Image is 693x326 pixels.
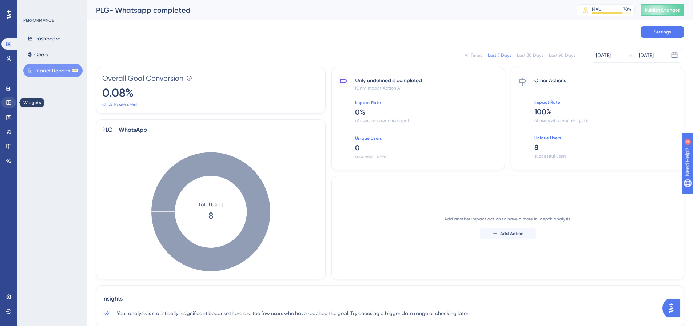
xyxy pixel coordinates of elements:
[208,210,213,221] tspan: 8
[534,142,678,152] span: 8
[645,7,680,13] span: Publish Changes
[102,85,319,100] span: 0.08 %
[355,154,499,159] span: successful users
[534,153,678,159] span: successful users
[102,73,183,83] span: Overall Goal Conversion
[480,228,536,239] button: Add Action
[355,143,499,153] span: 0
[654,29,671,35] span: Settings
[355,107,499,117] span: 0 %
[534,135,678,141] span: Unique Users
[534,118,678,123] span: of users who reached goal
[596,51,611,60] div: [DATE]
[662,297,684,319] iframe: UserGuiding AI Assistant Launcher
[117,309,469,318] span: Your analysis is statistically insignificant because there are too few users who have reached the...
[488,52,511,58] div: Last 7 Days
[51,4,53,9] div: 4
[534,99,678,105] span: Impact Rate
[72,69,78,72] div: BETA
[355,85,499,91] span: (Only Impact Action A)
[23,48,52,61] button: Goals
[355,76,366,85] span: Only
[198,202,223,207] tspan: Total Users
[355,100,499,106] span: Impact Rate
[23,32,65,45] button: Dashboard
[444,216,571,222] span: Add another impact action to have a more in-depth analysis.
[517,52,543,58] div: Last 30 Days
[465,52,482,58] div: All Times
[641,26,684,38] button: Settings
[23,64,83,77] button: Impact ReportsBETA
[17,2,45,11] span: Need Help?
[96,5,558,15] div: PLG- Whatsapp completed
[500,231,523,236] span: Add Action
[23,17,54,23] div: PERFORMANCE
[102,294,678,303] span: Insights
[592,6,601,12] div: MAU
[355,118,499,124] span: of users who reached goal
[367,76,422,85] span: undefined is completed
[534,76,678,85] span: Other Actions
[534,107,678,117] span: 100 %
[639,51,654,60] div: [DATE]
[102,102,137,107] a: Click to see users
[549,52,575,58] div: Last 90 Days
[102,126,319,133] span: PLG - WhatsApp
[355,135,499,141] span: Unique Users
[641,4,684,16] button: Publish Changes
[623,6,631,12] div: 78 %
